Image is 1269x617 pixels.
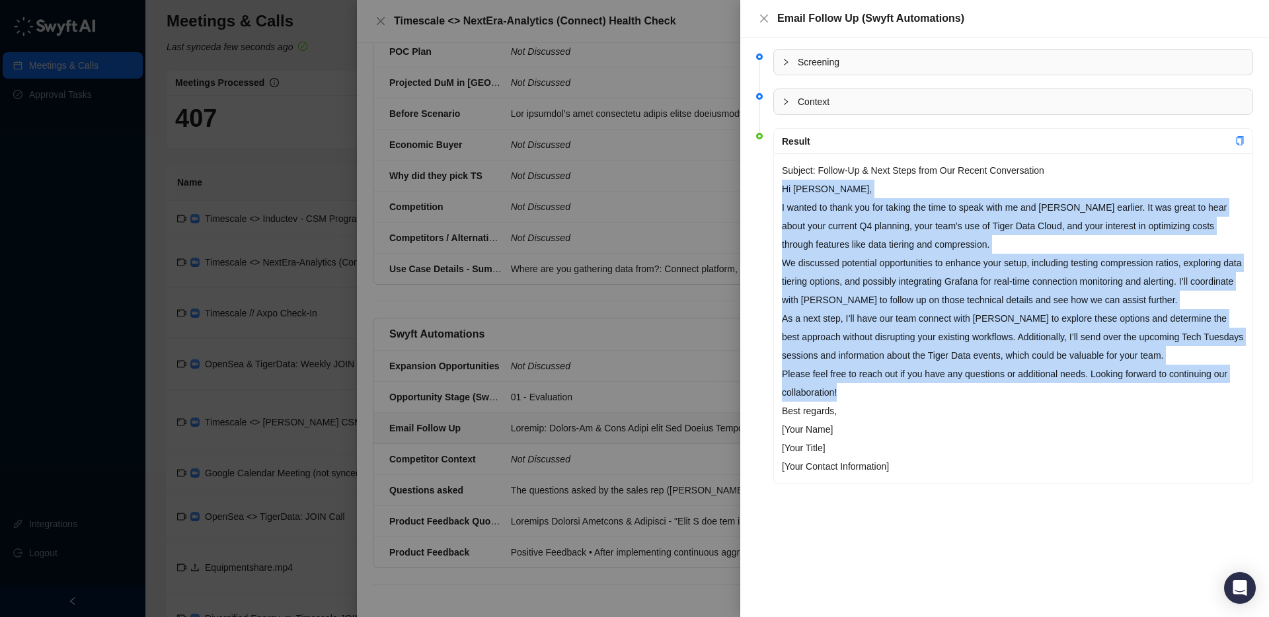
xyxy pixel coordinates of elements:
[759,13,769,24] span: close
[1235,136,1245,145] span: copy
[782,309,1245,365] p: As a next step, I’ll have our team connect with [PERSON_NAME] to explore these options and determ...
[774,89,1252,114] div: Context
[774,50,1252,75] div: Screening
[782,161,1245,180] p: Subject: Follow-Up & Next Steps from Our Recent Conversation
[782,402,1245,476] p: Best regards, [Your Name] [Your Title] [Your Contact Information]
[782,198,1245,254] p: I wanted to thank you for taking the time to speak with me and [PERSON_NAME] earlier. It was grea...
[798,55,1245,69] span: Screening
[782,58,790,66] span: collapsed
[782,134,1235,149] div: Result
[1224,572,1256,604] div: Open Intercom Messenger
[798,94,1245,109] span: Context
[782,180,1245,198] p: Hi [PERSON_NAME],
[782,98,790,106] span: collapsed
[777,11,1253,26] div: Email Follow Up (Swyft Automations)
[782,254,1245,309] p: We discussed potential opportunities to enhance your setup, including testing compression ratios,...
[782,365,1245,402] p: Please feel free to reach out if you have any questions or additional needs. Looking forward to c...
[756,11,772,26] button: Close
